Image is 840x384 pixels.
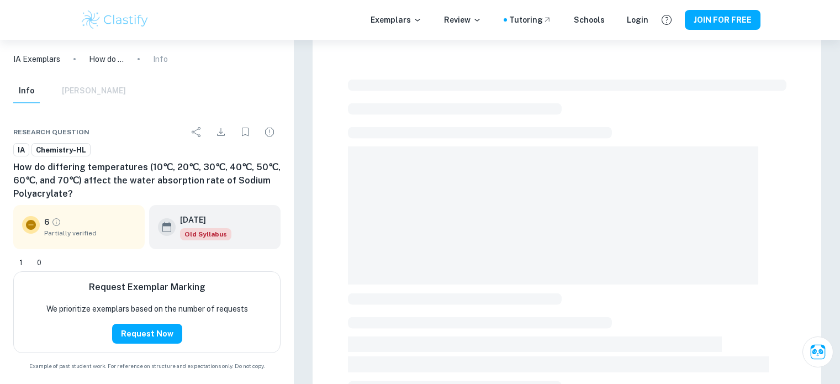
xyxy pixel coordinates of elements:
[112,324,182,344] button: Request Now
[31,143,91,157] a: Chemistry-HL
[13,254,29,271] div: Like
[13,161,281,201] h6: How do differing temperatures (10℃, 20℃, 30℃, 40℃, 50℃, 60℃, and 70℃) affect the water absorption...
[31,254,47,271] div: Dislike
[80,9,150,31] img: Clastify logo
[13,127,89,137] span: Research question
[180,228,231,240] span: Old Syllabus
[371,14,422,26] p: Exemplars
[46,303,248,315] p: We prioritize exemplars based on the number of requests
[31,257,47,269] span: 0
[44,228,136,238] span: Partially verified
[509,14,552,26] a: Tutoring
[32,145,90,156] span: Chemistry-HL
[444,14,482,26] p: Review
[13,257,29,269] span: 1
[89,53,124,65] p: How do differing temperatures (10℃, 20℃, 30℃, 40℃, 50℃, 60℃, and 70℃) affect the water absorption...
[153,53,168,65] p: Info
[186,121,208,143] div: Share
[802,336,833,367] button: Ask Clai
[13,143,29,157] a: IA
[258,121,281,143] div: Report issue
[180,228,231,240] div: Starting from the May 2025 session, the Chemistry IA requirements have changed. It's OK to refer ...
[210,121,232,143] div: Download
[14,145,29,156] span: IA
[13,79,40,103] button: Info
[627,14,648,26] a: Login
[13,362,281,370] span: Example of past student work. For reference on structure and expectations only. Do not copy.
[51,217,61,227] a: Grade partially verified
[234,121,256,143] div: Bookmark
[574,14,605,26] a: Schools
[13,53,60,65] a: IA Exemplars
[180,214,223,226] h6: [DATE]
[89,281,205,294] h6: Request Exemplar Marking
[44,216,49,228] p: 6
[685,10,760,30] button: JOIN FOR FREE
[657,10,676,29] button: Help and Feedback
